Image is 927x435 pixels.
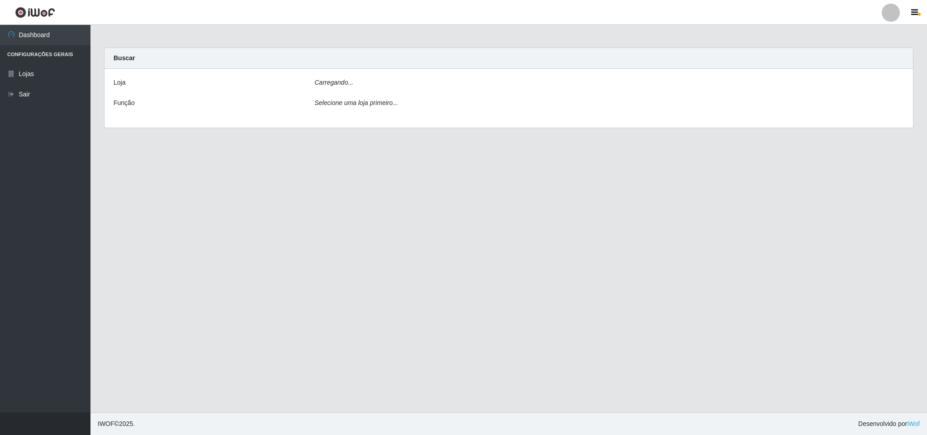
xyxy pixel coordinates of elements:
img: CoreUI Logo [15,7,55,18]
i: Carregando... [314,79,353,86]
label: Função [114,98,135,108]
strong: Buscar [114,54,135,62]
span: © 2025 . [98,419,135,429]
span: Desenvolvido por [858,419,920,429]
label: Loja [114,78,125,87]
span: IWOF [98,420,114,427]
i: Selecione uma loja primeiro... [314,99,398,106]
a: iWof [907,420,920,427]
